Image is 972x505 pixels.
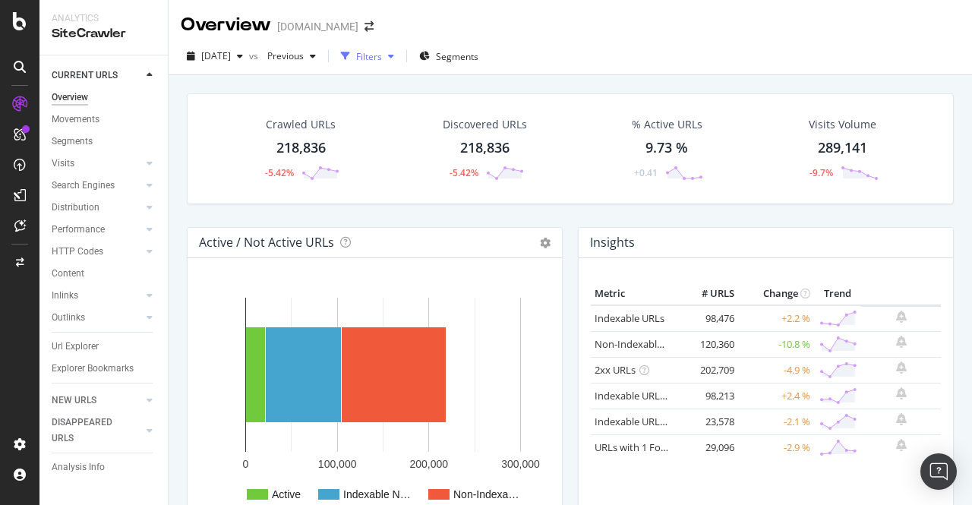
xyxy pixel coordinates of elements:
td: -2.9 % [738,434,814,460]
a: Explorer Bookmarks [52,361,157,377]
a: DISAPPEARED URLS [52,415,142,447]
div: 218,836 [460,138,510,158]
div: [DOMAIN_NAME] [277,19,358,34]
text: Non-Indexa… [453,488,519,500]
button: Previous [261,44,322,68]
div: Filters [356,50,382,63]
text: 200,000 [410,458,449,470]
a: Indexable URLs with Bad H1 [595,389,721,402]
div: 289,141 [818,138,867,158]
a: Indexable URLs with Bad Description [595,415,760,428]
td: +2.2 % [738,305,814,332]
div: 218,836 [276,138,326,158]
a: Segments [52,134,157,150]
a: Performance [52,222,142,238]
text: 100,000 [318,458,357,470]
div: CURRENT URLS [52,68,118,84]
text: Indexable N… [343,488,411,500]
div: Overview [52,90,88,106]
div: Analysis Info [52,459,105,475]
div: 9.73 % [645,138,688,158]
div: Performance [52,222,105,238]
div: SiteCrawler [52,25,156,43]
span: Previous [261,49,304,62]
div: +0.41 [634,166,658,179]
td: 98,213 [677,383,738,409]
i: Options [540,238,551,248]
a: Indexable URLs [595,311,664,325]
div: bell-plus [896,439,907,451]
div: Discovered URLs [443,117,527,132]
a: Movements [52,112,157,128]
div: NEW URLS [52,393,96,409]
div: Analytics [52,12,156,25]
div: Inlinks [52,288,78,304]
text: Active [272,488,301,500]
h4: Insights [590,232,635,253]
td: +2.4 % [738,383,814,409]
a: NEW URLS [52,393,142,409]
div: HTTP Codes [52,244,103,260]
th: Metric [591,282,677,305]
a: Inlinks [52,288,142,304]
div: Outlinks [52,310,85,326]
div: Overview [181,12,271,38]
a: Visits [52,156,142,172]
td: 120,360 [677,331,738,357]
div: arrow-right-arrow-left [364,21,374,32]
div: Distribution [52,200,99,216]
div: bell-plus [896,387,907,399]
div: Visits Volume [809,117,876,132]
div: DISAPPEARED URLS [52,415,128,447]
a: HTTP Codes [52,244,142,260]
a: Outlinks [52,310,142,326]
div: Segments [52,134,93,150]
div: bell-plus [896,413,907,425]
td: -4.9 % [738,357,814,383]
div: Visits [52,156,74,172]
div: -5.42% [450,166,478,179]
div: Content [52,266,84,282]
text: 0 [243,458,249,470]
td: 202,709 [677,357,738,383]
a: Analysis Info [52,459,157,475]
span: 2025 Aug. 8th [201,49,231,62]
td: -10.8 % [738,331,814,357]
th: Change [738,282,814,305]
div: Search Engines [52,178,115,194]
button: [DATE] [181,44,249,68]
div: Movements [52,112,99,128]
text: 300,000 [501,458,540,470]
span: vs [249,49,261,62]
a: Content [52,266,157,282]
div: bell-plus [896,361,907,374]
td: 29,096 [677,434,738,460]
div: Open Intercom Messenger [920,453,957,490]
a: URLs with 1 Follow Inlink [595,440,706,454]
div: bell-plus [896,336,907,348]
td: 23,578 [677,409,738,434]
span: Segments [436,50,478,63]
td: -2.1 % [738,409,814,434]
div: Url Explorer [52,339,99,355]
th: Trend [814,282,861,305]
button: Filters [335,44,400,68]
a: CURRENT URLS [52,68,142,84]
div: bell-plus [896,311,907,323]
th: # URLS [677,282,738,305]
button: Segments [413,44,484,68]
a: Non-Indexable URLs [595,337,687,351]
h4: Active / Not Active URLs [199,232,334,253]
div: Crawled URLs [266,117,336,132]
div: % Active URLs [632,117,702,132]
a: 2xx URLs [595,363,636,377]
div: -9.7% [809,166,833,179]
div: Explorer Bookmarks [52,361,134,377]
a: Overview [52,90,157,106]
a: Search Engines [52,178,142,194]
div: -5.42% [265,166,294,179]
a: Distribution [52,200,142,216]
td: 98,476 [677,305,738,332]
a: Url Explorer [52,339,157,355]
